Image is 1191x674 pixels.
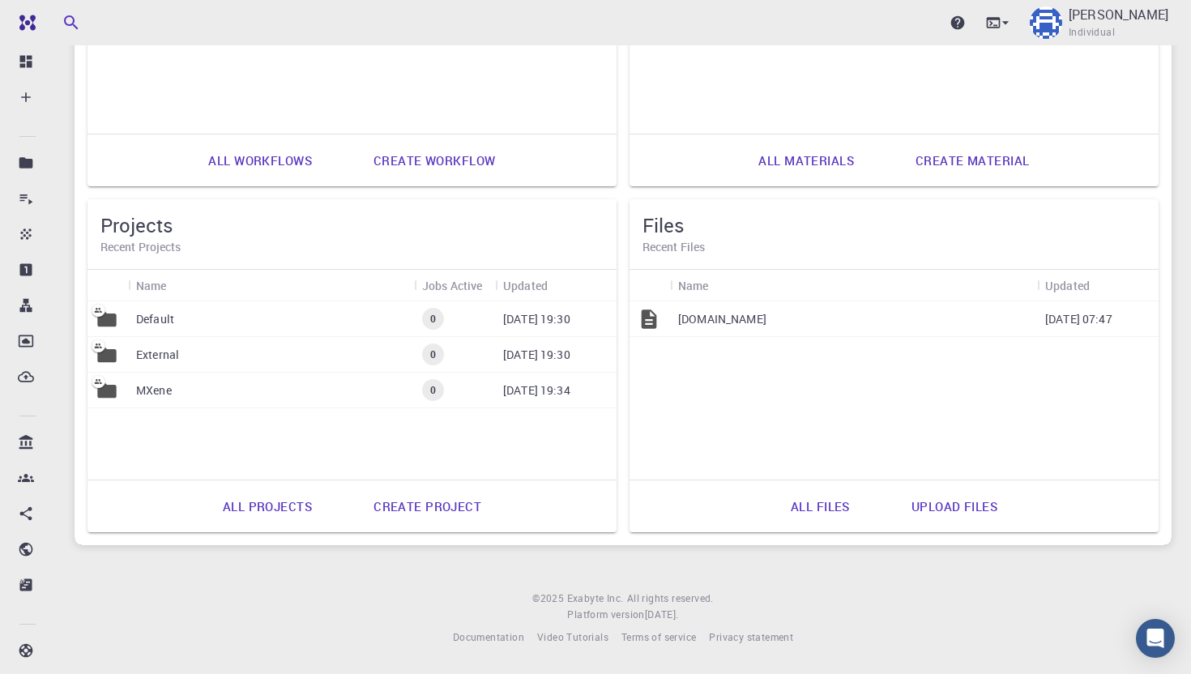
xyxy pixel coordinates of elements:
div: Jobs Active [422,270,483,301]
span: [DATE] . [645,608,679,621]
h6: Recent Files [642,238,1146,256]
div: Updated [1045,270,1090,301]
span: Exabyte Inc. [567,591,624,604]
div: Jobs Active [414,270,495,301]
img: Andrea [1030,6,1062,39]
p: [DOMAIN_NAME] [678,311,766,327]
span: © 2025 [532,591,566,607]
div: Name [128,270,414,301]
button: Sort [167,272,193,298]
div: Updated [1037,270,1159,301]
a: Privacy statement [709,629,793,646]
a: All materials [741,141,872,180]
span: Support [34,11,92,26]
button: Sort [1090,272,1116,298]
button: Sort [548,272,574,298]
h5: Projects [100,212,604,238]
div: Icon [630,270,670,301]
div: Name [670,270,1037,301]
a: Create project [356,487,499,526]
div: Name [136,270,167,301]
a: Video Tutorials [537,629,608,646]
a: Exabyte Inc. [567,591,624,607]
a: [DATE]. [645,607,679,623]
p: [DATE] 07:47 [1045,311,1112,327]
p: [DATE] 19:34 [503,382,570,399]
a: Documentation [453,629,524,646]
h6: Recent Projects [100,238,604,256]
div: Icon [88,270,128,301]
span: Individual [1069,24,1115,41]
a: All workflows [190,141,330,180]
p: [PERSON_NAME] [1069,5,1168,24]
a: Create material [898,141,1047,180]
a: All files [773,487,868,526]
div: Updated [495,270,617,301]
span: All rights reserved. [627,591,714,607]
h5: Files [642,212,1146,238]
a: Create workflow [356,141,513,180]
span: Video Tutorials [537,630,608,643]
span: Terms of service [621,630,696,643]
button: Sort [709,272,735,298]
p: MXene [136,382,172,399]
span: Privacy statement [709,630,793,643]
img: logo [13,15,36,31]
span: 0 [424,312,442,326]
p: External [136,347,179,363]
p: [DATE] 19:30 [503,311,570,327]
a: Terms of service [621,629,696,646]
a: All projects [205,487,330,526]
div: Updated [503,270,548,301]
p: [DATE] 19:30 [503,347,570,363]
div: Open Intercom Messenger [1136,619,1175,658]
span: 0 [424,348,442,361]
div: Name [678,270,709,301]
p: Default [136,311,174,327]
span: 0 [424,383,442,397]
span: Documentation [453,630,524,643]
a: Upload files [894,487,1015,526]
span: Platform version [567,607,644,623]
